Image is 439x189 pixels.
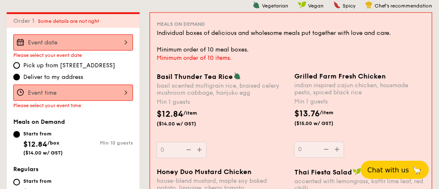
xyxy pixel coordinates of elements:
span: Regulars [13,166,39,173]
span: Deliver to my address [23,73,83,81]
span: Spicy [343,3,355,9]
span: $12.84 [157,109,183,119]
div: Starts from [23,178,61,185]
span: $12.84 [23,140,47,149]
img: icon-vegetarian.fe4039eb.svg [234,72,241,80]
input: Event time [13,85,133,101]
span: Thai Fiesta Salad [294,169,352,177]
span: $13.76 [294,109,320,119]
span: Honey Duo Mustard Chicken [157,168,252,176]
div: Min 10 guests [73,140,133,146]
button: Chat with us🦙 [361,161,429,179]
div: Minimum order of 10 items. [157,54,425,62]
span: ($14.00 w/ GST) [23,150,63,156]
span: Basil Thunder Tea Rice [157,73,233,81]
span: Grilled Farm Fresh Chicken [294,72,386,80]
img: icon-spicy.37a8142b.svg [333,1,341,9]
span: /box [47,140,59,146]
div: Min 1 guests [294,98,425,106]
div: basil scented multigrain rice, braised celery mushroom cabbage, hanjuku egg [157,82,288,96]
span: Vegetarian [262,3,288,9]
img: icon-chef-hat.a58ddaea.svg [365,1,373,9]
span: Meals on Demand [13,118,65,125]
span: Meals on Demand [157,21,205,27]
img: icon-vegan.f8ff3823.svg [353,168,361,176]
input: Starts from$12.30($13.41 w/ GST)Min 10 guests [13,179,20,186]
img: icon-vegan.f8ff3823.svg [298,1,306,9]
div: Individual boxes of delicious and wholesome meals put together with love and care. Minimum order ... [157,29,425,54]
input: Event date [13,34,133,51]
input: Starts from$12.84/box($14.00 w/ GST)Min 10 guests [13,131,20,138]
span: 🦙 [412,165,422,175]
span: Chef's recommendation [375,3,432,9]
div: Please select your event date [13,52,133,58]
span: Vegan [308,3,323,9]
div: Starts from [23,130,63,137]
span: /item [320,110,333,115]
span: ($15.00 w/ GST) [294,120,343,127]
input: Pick up from [STREET_ADDRESS] [13,62,20,69]
span: Please select your event time [13,103,81,108]
span: ($14.00 w/ GST) [157,120,205,127]
img: icon-vegetarian.fe4039eb.svg [253,1,260,9]
input: Deliver to my address [13,74,20,81]
div: indian inspired cajun chicken, housmade pesto, spiced black rice [294,82,425,96]
span: /item [183,110,197,116]
div: Min 1 guests [157,98,288,106]
span: Chat with us [367,166,409,174]
span: Pick up from [STREET_ADDRESS] [23,61,115,70]
span: Some details are not right [38,18,99,24]
span: Order 1 [13,17,38,25]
